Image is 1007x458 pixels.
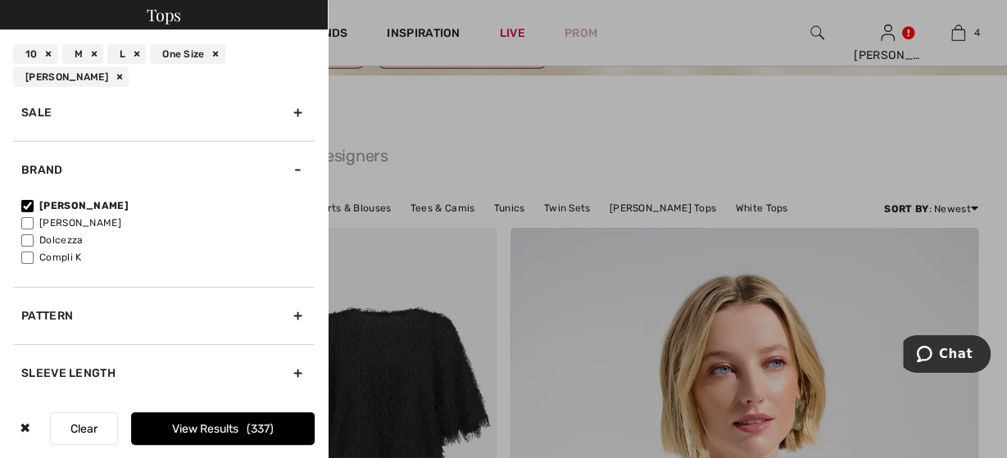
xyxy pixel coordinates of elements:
[21,250,315,265] label: Compli K
[107,44,146,64] div: L
[21,217,34,229] input: [PERSON_NAME]
[21,215,315,230] label: [PERSON_NAME]
[13,412,37,445] div: ✖
[62,44,103,64] div: M
[13,67,129,87] div: [PERSON_NAME]
[21,233,315,247] label: Dolcezza
[13,141,315,198] div: Brand
[21,200,34,212] input: [PERSON_NAME]
[21,198,315,213] label: [PERSON_NAME]
[13,84,315,141] div: Sale
[21,252,34,264] input: Compli K
[21,234,34,247] input: Dolcezza
[13,287,315,344] div: Pattern
[13,44,58,64] div: 10
[13,344,315,401] div: Sleeve length
[247,422,274,436] span: 337
[903,335,991,376] iframe: Opens a widget where you can chat to one of our agents
[50,412,118,445] button: Clear
[131,412,315,445] button: View Results337
[150,44,225,64] div: One Size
